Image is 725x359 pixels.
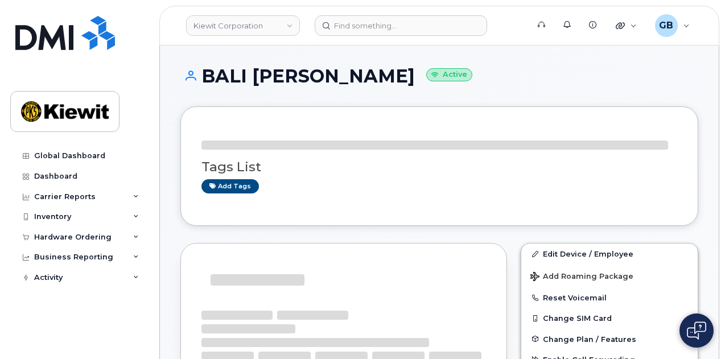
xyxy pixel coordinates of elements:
button: Reset Voicemail [521,287,698,308]
span: Add Roaming Package [530,272,633,283]
h1: BALI [PERSON_NAME] [180,66,698,86]
button: Change SIM Card [521,308,698,328]
a: Add tags [201,179,259,193]
img: Open chat [687,321,706,340]
button: Change Plan / Features [521,329,698,349]
button: Add Roaming Package [521,264,698,287]
h3: Tags List [201,160,677,174]
a: Edit Device / Employee [521,244,698,264]
small: Active [426,68,472,81]
span: Change Plan / Features [543,335,636,343]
